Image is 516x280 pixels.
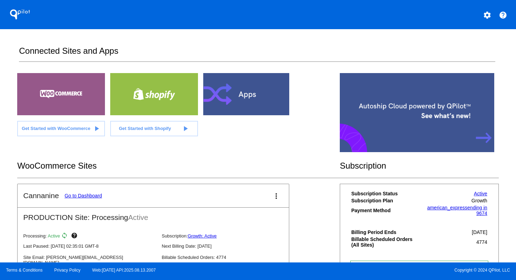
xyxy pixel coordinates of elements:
span: Active [128,213,148,221]
a: Get Started with WooCommerce [17,121,105,136]
th: Billable Scheduled Orders (All Sites) [351,236,419,248]
mat-icon: play_arrow [181,124,190,133]
a: Get Started with Shopify [110,121,198,136]
span: american_express [427,205,467,210]
a: Terms & Conditions [6,268,42,273]
p: Next Billing Date: [DATE] [162,243,295,249]
span: [DATE] [472,229,487,235]
p: Processing: [23,232,156,241]
p: Subscription: [162,233,295,239]
span: Growth [471,198,487,203]
span: 4774 [476,239,487,245]
a: Go to Dashboard [65,193,102,198]
h2: Connected Sites and Apps [19,46,495,62]
span: Copyright © 2024 QPilot, LLC [264,268,510,273]
mat-icon: more_vert [272,192,280,200]
span: Active [48,233,60,239]
a: Web:[DATE] API:2025.08.13.2007 [92,268,156,273]
th: Billing Period Ends [351,229,419,235]
mat-icon: help [71,232,79,241]
th: Subscription Plan [351,197,419,204]
a: Growth: Active [188,233,217,239]
mat-icon: play_arrow [92,124,101,133]
a: Active [474,191,487,196]
h2: WooCommerce Sites [17,161,340,171]
span: Get Started with Shopify [119,126,171,131]
th: Payment Method [351,204,419,216]
h1: QPilot [6,7,34,21]
h2: PRODUCTION Site: Processing [18,208,289,222]
th: Subscription Status [351,190,419,197]
span: Get Started with WooCommerce [22,126,90,131]
mat-icon: help [499,11,507,19]
h2: Subscription [340,161,499,171]
p: Last Paused: [DATE] 02:35:01 GMT-8 [23,243,156,249]
mat-icon: sync [61,232,70,241]
mat-icon: settings [483,11,491,19]
a: american_expressending in 9674 [427,205,487,216]
p: Site Email: [PERSON_NAME][EMAIL_ADDRESS][DOMAIN_NAME] [23,255,156,265]
a: Privacy Policy [54,268,81,273]
h2: Cannanine [23,191,59,200]
p: Billable Scheduled Orders: 4774 [162,255,295,260]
